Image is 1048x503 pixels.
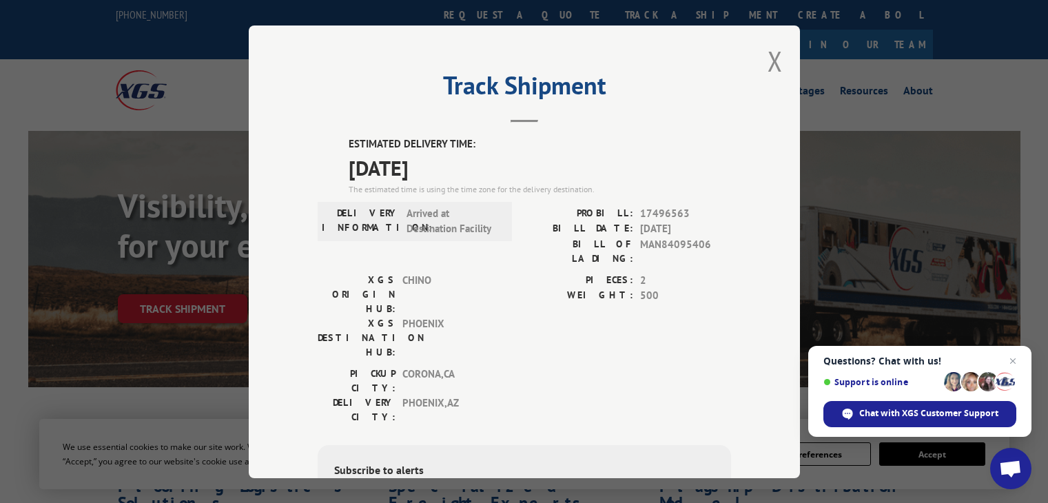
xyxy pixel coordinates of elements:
[524,236,633,265] label: BILL OF LADING:
[402,316,495,359] span: PHOENIX
[349,152,731,183] span: [DATE]
[823,377,939,387] span: Support is online
[524,221,633,237] label: BILL DATE:
[402,395,495,424] span: PHOENIX , AZ
[402,272,495,316] span: CHINO
[640,236,731,265] span: MAN84095406
[823,356,1016,367] span: Questions? Chat with us!
[524,205,633,221] label: PROBILL:
[640,205,731,221] span: 17496563
[334,461,715,481] div: Subscribe to alerts
[524,272,633,288] label: PIECES:
[318,395,395,424] label: DELIVERY CITY:
[990,448,1031,489] div: Open chat
[318,316,395,359] label: XGS DESTINATION HUB:
[859,407,998,420] span: Chat with XGS Customer Support
[524,288,633,304] label: WEIGHT:
[640,272,731,288] span: 2
[349,136,731,152] label: ESTIMATED DELIVERY TIME:
[349,183,731,195] div: The estimated time is using the time zone for the delivery destination.
[640,221,731,237] span: [DATE]
[768,43,783,79] button: Close modal
[318,366,395,395] label: PICKUP CITY:
[640,288,731,304] span: 500
[322,205,400,236] label: DELIVERY INFORMATION:
[402,366,495,395] span: CORONA , CA
[1005,353,1021,369] span: Close chat
[318,272,395,316] label: XGS ORIGIN HUB:
[823,401,1016,427] div: Chat with XGS Customer Support
[407,205,500,236] span: Arrived at Destination Facility
[318,76,731,102] h2: Track Shipment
